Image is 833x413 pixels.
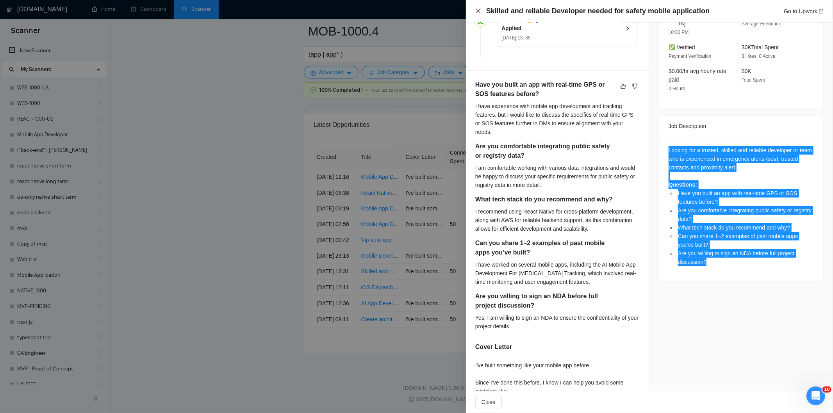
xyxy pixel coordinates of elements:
div: I have worked on several mobile apps, including the AI Mobile App Development For [MEDICAL_DATA] ... [475,260,640,286]
div: Looking for a trusted, skilled and reliable developer or team who is experienced in emergency ale... [669,146,814,266]
h4: Skilled and reliable Developer needed for safety mobile application [486,6,710,16]
span: Are you willing to sign an NDA before full project discussion? [678,250,795,265]
button: dislike [630,82,640,91]
h5: Have you built an app with real-time GPS or SOS features before? [475,80,615,99]
span: Are you comfortable integrating public safety or registry data? [678,207,812,222]
h5: Laziza AI 👑 Qualified this Job and It Was Applied [501,16,621,32]
div: I have experience with mobile app development and tracking features, but I would like to discuss ... [475,102,640,136]
span: Can you share 1–2 examples of past mobile apps you’ve built? [678,233,798,248]
span: Close [482,398,496,406]
div: I am comfortable working with various data integrations and would be happy to discuss your specif... [475,164,640,189]
iframe: Intercom live chat [806,386,825,405]
span: ✅ Verified [669,44,695,50]
span: dislike [632,83,638,89]
div: Job Description [669,116,814,137]
h5: Are you comfortable integrating public safety or registry data? [475,142,615,160]
span: 10 [822,386,831,393]
strong: Questions: [669,182,697,188]
span: What tech stack do you recommend and why? [678,224,790,231]
span: right [625,26,630,31]
button: Close [475,396,502,408]
h5: Are you willing to sign an NDA before full project discussion? [475,292,615,310]
a: Go to Upworkexport [784,8,824,14]
span: 10:30 PM [669,30,689,35]
span: Have you built an app with real-time GPS or SOS features before? [678,190,797,205]
span: Average Feedback [742,21,781,27]
h5: Can you share 1–2 examples of past mobile apps you’ve built? [475,239,615,257]
span: export [819,9,824,14]
button: Close [475,8,482,14]
span: $0.00/hr avg hourly rate paid [669,68,726,83]
span: 3 Hires, 0 Active [742,53,776,59]
span: 0 Hours [669,86,685,91]
div: Yes, I am willing to sign an NDA to ensure the confidentiality of your project details. [475,313,640,331]
span: $0K [742,68,751,74]
span: $0K Total Spent [742,44,779,50]
span: Total Spent [742,77,765,83]
h5: Cover Letter [475,342,512,352]
span: like [621,83,626,89]
div: I recommend using React Native for cross-platform development, along with AWS for reliable backen... [475,207,640,233]
span: close [475,8,482,14]
span: Payment Verification [669,53,711,59]
button: like [619,82,628,91]
h5: What tech stack do you recommend and why? [475,195,615,204]
span: [DATE] 13: 35 [501,35,530,41]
